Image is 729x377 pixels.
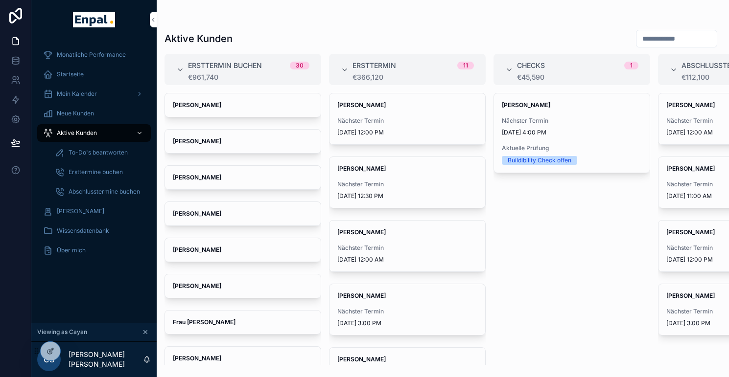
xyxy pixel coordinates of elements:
a: [PERSON_NAME] [165,346,321,371]
span: Ersttermin [353,61,396,70]
a: [PERSON_NAME]Nächster Termin[DATE] 12:00 PM [329,93,486,145]
span: Ersttermin buchen [188,61,262,70]
strong: [PERSON_NAME] [173,355,221,362]
a: Wissensdatenbank [37,222,151,240]
span: Über mich [57,246,86,254]
span: [PERSON_NAME] [57,207,104,215]
strong: [PERSON_NAME] [173,174,221,181]
strong: [PERSON_NAME] [666,292,715,299]
a: Abschlusstermine buchen [49,183,151,200]
strong: [PERSON_NAME] [337,228,386,236]
strong: Frau [PERSON_NAME] [173,318,235,326]
div: 1 [630,62,633,69]
div: 11 [463,62,468,69]
span: Nächster Termin [337,180,477,188]
div: €45,590 [517,73,638,81]
div: €961,740 [188,73,309,81]
span: Neue Kunden [57,110,94,117]
a: [PERSON_NAME] [165,274,321,298]
a: Über mich [37,242,151,259]
strong: [PERSON_NAME] [173,246,221,253]
span: Viewing as Cayan [37,328,87,336]
span: Nächster Termin [502,117,642,125]
strong: [PERSON_NAME] [337,101,386,109]
p: [PERSON_NAME] [PERSON_NAME] [69,350,143,369]
span: Nächster Termin [337,244,477,252]
span: To-Do's beantworten [69,149,128,156]
span: Startseite [57,70,84,78]
span: Wissensdatenbank [57,227,109,235]
a: Aktive Kunden [37,124,151,142]
span: [DATE] 12:00 AM [337,256,477,264]
div: €366,120 [353,73,474,81]
strong: [PERSON_NAME] [173,282,221,289]
a: [PERSON_NAME]Nächster Termin[DATE] 12:30 PM [329,156,486,208]
a: [PERSON_NAME]Nächster Termin[DATE] 3:00 PM [329,284,486,335]
img: App logo [73,12,115,27]
span: [DATE] 12:30 PM [337,192,477,200]
span: Checks [517,61,545,70]
a: Startseite [37,66,151,83]
span: [DATE] 3:00 PM [337,319,477,327]
span: Nächster Termin [337,117,477,125]
a: [PERSON_NAME]Nächster Termin[DATE] 12:00 AM [329,220,486,272]
a: Mein Kalender [37,85,151,103]
a: [PERSON_NAME] [165,129,321,154]
a: Ersttermine buchen [49,163,151,181]
span: Abschlusstermine buchen [69,188,140,196]
strong: [PERSON_NAME] [173,210,221,217]
span: Aktuelle Prüfung [502,144,642,152]
a: Neue Kunden [37,105,151,122]
span: Nächster Termin [337,308,477,315]
span: [DATE] 4:00 PM [502,129,642,136]
a: [PERSON_NAME]Nächster Termin[DATE] 4:00 PMAktuelle PrüfungBuildibility Check offen [494,93,650,173]
strong: [PERSON_NAME] [337,355,386,363]
a: [PERSON_NAME] [165,201,321,226]
a: Monatliche Performance [37,46,151,64]
strong: [PERSON_NAME] [337,292,386,299]
strong: [PERSON_NAME] [173,137,221,145]
strong: [PERSON_NAME] [173,101,221,109]
div: Buildibility Check offen [508,156,571,165]
a: [PERSON_NAME] [165,165,321,190]
span: Ersttermine buchen [69,168,123,176]
a: To-Do's beantworten [49,144,151,161]
strong: [PERSON_NAME] [666,101,715,109]
a: [PERSON_NAME] [165,93,321,117]
span: Mein Kalender [57,90,97,98]
div: 30 [296,62,304,69]
a: [PERSON_NAME] [165,238,321,262]
a: [PERSON_NAME] [37,202,151,220]
div: scrollable content [31,39,157,272]
strong: [PERSON_NAME] [502,101,550,109]
strong: [PERSON_NAME] [666,228,715,236]
span: Monatliche Performance [57,51,126,59]
span: Aktive Kunden [57,129,97,137]
span: [DATE] 12:00 PM [337,129,477,136]
a: Frau [PERSON_NAME] [165,310,321,334]
strong: [PERSON_NAME] [337,165,386,172]
h1: Aktive Kunden [165,32,233,45]
strong: [PERSON_NAME] [666,165,715,172]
